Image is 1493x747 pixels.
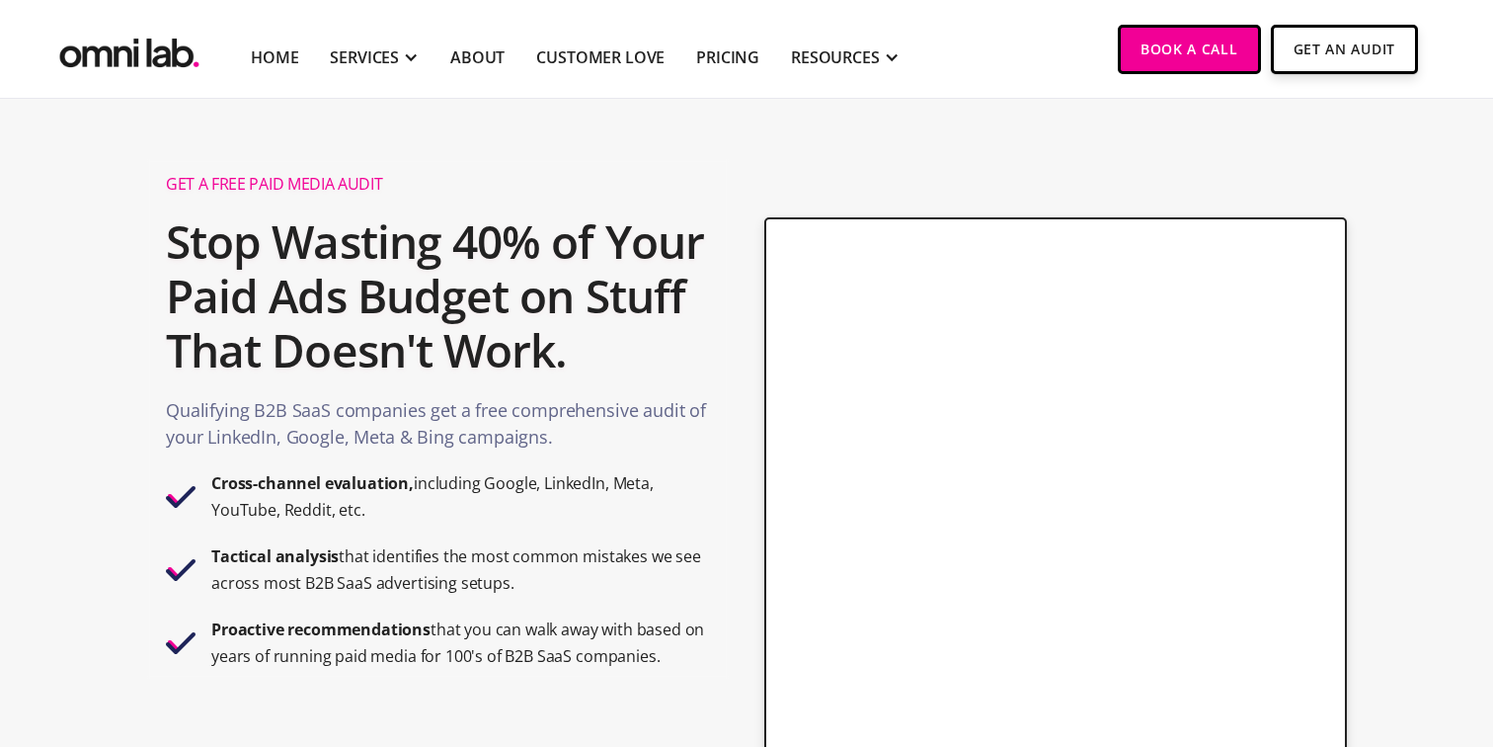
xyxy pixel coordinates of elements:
strong: Tactical analysis [211,545,339,567]
p: Qualifying B2B SaaS companies get a free comprehensive audit of your LinkedIn, Google, Meta & Bin... [166,397,710,460]
a: Home [251,45,298,69]
h2: Stop Wasting 40% of Your Paid Ads Budget on Stuff That Doesn't Work. [166,205,710,388]
a: About [450,45,505,69]
strong: Cross-channel evaluation, [211,472,414,494]
a: Pricing [696,45,759,69]
strong: that identifies the most common mistakes we see across most B2B SaaS advertising setups. [211,545,701,594]
a: Get An Audit [1271,25,1418,74]
a: Book a Call [1118,25,1261,74]
div: SERVICES [330,45,399,69]
div: RESOURCES [791,45,880,69]
iframe: Chat Widget [1138,518,1493,747]
h1: Get a Free Paid Media Audit [166,174,710,195]
strong: Proactive recommendations [211,619,431,640]
strong: that you can walk away with based on years of running paid media for 100's of B2B SaaS companies. [211,619,704,667]
a: Customer Love [536,45,665,69]
strong: including Google, LinkedIn, Meta, YouTube, Reddit, etc. [211,472,654,521]
img: Omni Lab: B2B SaaS Demand Generation Agency [55,25,203,73]
a: home [55,25,203,73]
